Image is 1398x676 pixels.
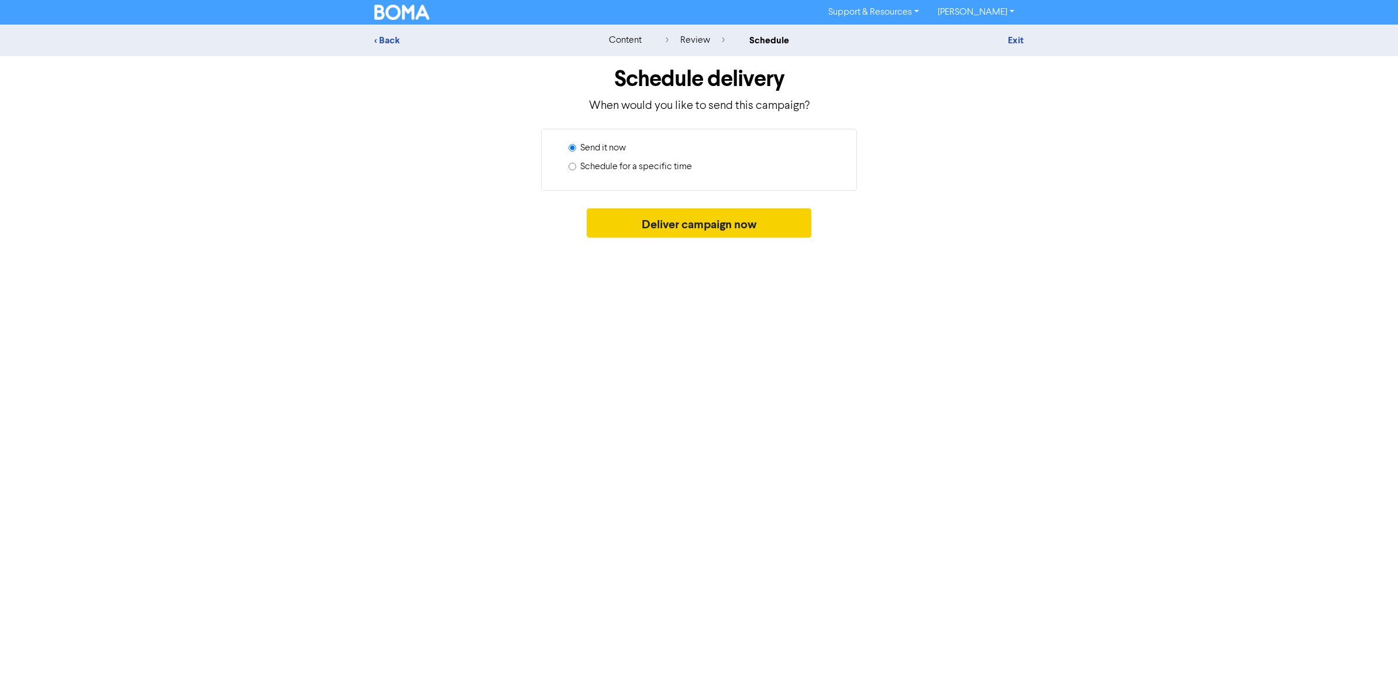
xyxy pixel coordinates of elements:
a: [PERSON_NAME] [928,3,1024,22]
a: Support & Resources [819,3,928,22]
iframe: Chat Widget [1340,620,1398,676]
label: Send it now [580,141,626,155]
div: < Back [374,33,579,47]
img: BOMA Logo [374,5,429,20]
label: Schedule for a specific time [580,160,692,174]
div: content [609,33,642,47]
a: Exit [1008,35,1024,46]
button: Deliver campaign now [587,208,812,238]
h1: Schedule delivery [374,66,1024,92]
div: review [666,33,725,47]
div: schedule [749,33,789,47]
p: When would you like to send this campaign? [374,97,1024,115]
